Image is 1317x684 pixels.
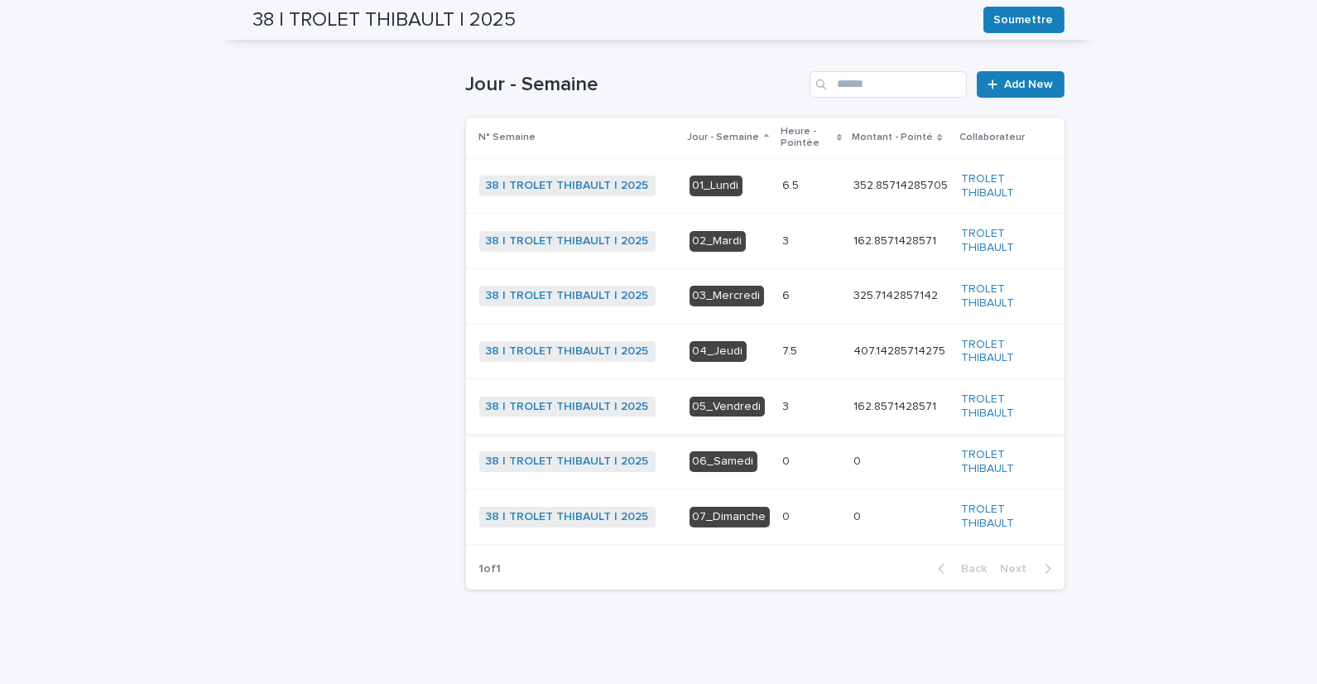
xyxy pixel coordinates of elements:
p: 407.14285714275 [853,341,949,359]
button: Soumettre [983,7,1065,33]
a: 38 | TROLET THIBAULT | 2025 [486,510,649,524]
p: Montant - Pointé [852,128,933,147]
p: Heure - Pointée [781,123,834,153]
span: Back [952,563,988,575]
a: TROLET THIBAULT [961,282,1037,311]
a: TROLET THIBAULT [961,393,1037,421]
button: Next [994,561,1065,576]
p: 352.85714285705 [853,176,951,193]
a: 38 | TROLET THIBAULT | 2025 [486,344,649,359]
p: 1 of 1 [466,549,515,590]
p: 0 [783,451,794,469]
h1: Jour - Semaine [466,73,804,97]
p: Jour - Semaine [688,128,760,147]
p: 0 [853,451,864,469]
input: Search [810,71,967,98]
p: 0 [853,507,864,524]
h2: 38 | TROLET THIBAULT | 2025 [253,8,517,32]
button: Back [925,561,994,576]
div: 02_Mardi [690,231,746,252]
tr: 38 | TROLET THIBAULT | 2025 07_Dimanche00 00 TROLET THIBAULT [466,489,1065,545]
p: 3 [783,231,793,248]
div: 03_Mercredi [690,286,764,306]
a: 38 | TROLET THIBAULT | 2025 [486,455,649,469]
p: N° Semaine [479,128,536,147]
div: 01_Lundi [690,176,743,196]
p: 0 [783,507,794,524]
tr: 38 | TROLET THIBAULT | 2025 01_Lundi6.56.5 352.85714285705352.85714285705 TROLET THIBAULT [466,158,1065,214]
a: TROLET THIBAULT [961,448,1037,476]
a: TROLET THIBAULT [961,503,1037,531]
p: Collaborateur [959,128,1025,147]
a: Add New [977,71,1064,98]
a: 38 | TROLET THIBAULT | 2025 [486,400,649,414]
tr: 38 | TROLET THIBAULT | 2025 06_Samedi00 00 TROLET THIBAULT [466,434,1065,489]
span: Soumettre [994,12,1054,28]
div: 07_Dimanche [690,507,770,527]
tr: 38 | TROLET THIBAULT | 2025 02_Mardi33 162.8571428571162.8571428571 TROLET THIBAULT [466,214,1065,269]
p: 162.8571428571 [853,231,940,248]
p: 6.5 [783,176,803,193]
a: TROLET THIBAULT [961,338,1037,366]
div: 06_Samedi [690,451,757,472]
p: 325.7142857142 [853,286,941,303]
a: TROLET THIBAULT [961,227,1037,255]
p: 7.5 [783,341,801,359]
tr: 38 | TROLET THIBAULT | 2025 03_Mercredi66 325.7142857142325.7142857142 TROLET THIBAULT [466,268,1065,324]
p: 6 [783,286,794,303]
a: 38 | TROLET THIBAULT | 2025 [486,289,649,303]
tr: 38 | TROLET THIBAULT | 2025 04_Jeudi7.57.5 407.14285714275407.14285714275 TROLET THIBAULT [466,324,1065,379]
span: Next [1001,563,1037,575]
div: 05_Vendredi [690,397,765,417]
p: 162.8571428571 [853,397,940,414]
div: 04_Jeudi [690,341,747,362]
p: 3 [783,397,793,414]
a: 38 | TROLET THIBAULT | 2025 [486,179,649,193]
tr: 38 | TROLET THIBAULT | 2025 05_Vendredi33 162.8571428571162.8571428571 TROLET THIBAULT [466,379,1065,435]
span: Add New [1005,79,1054,90]
a: TROLET THIBAULT [961,172,1037,200]
a: 38 | TROLET THIBAULT | 2025 [486,234,649,248]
